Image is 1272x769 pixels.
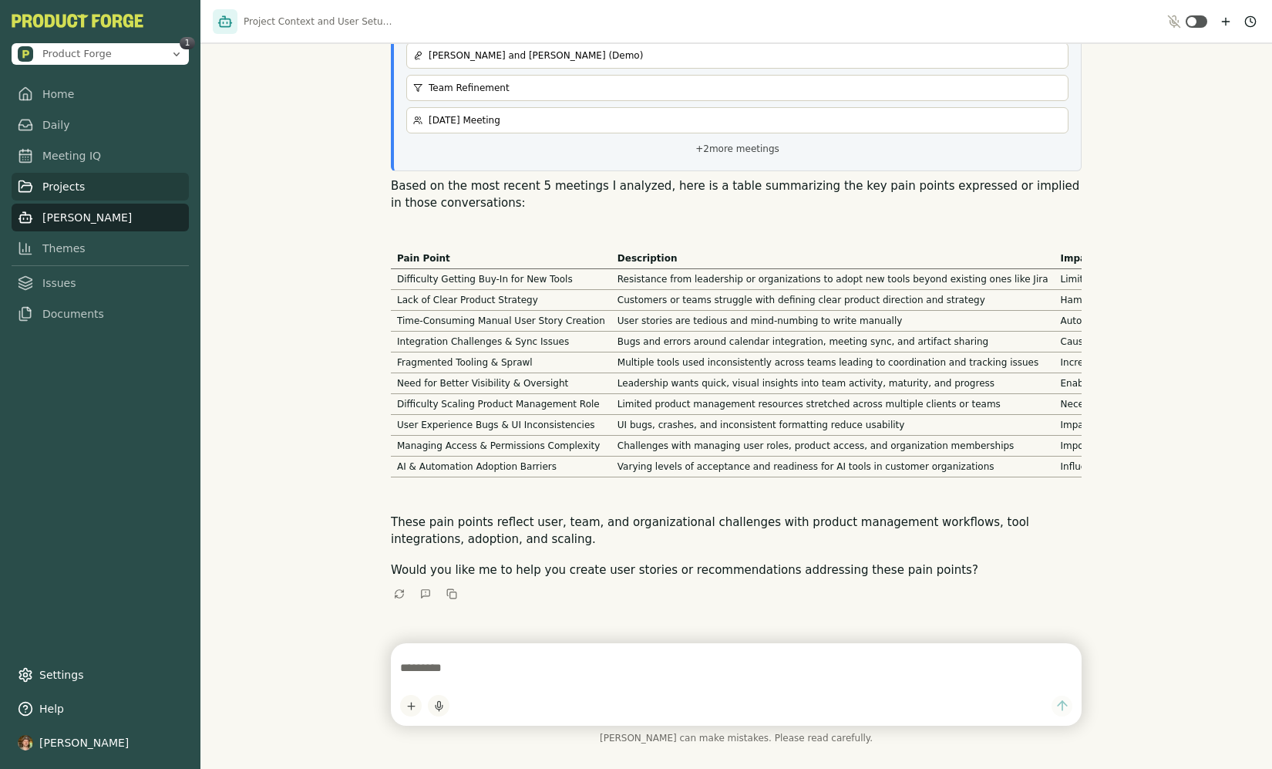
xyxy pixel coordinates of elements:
[391,248,611,269] th: Pain Point
[12,80,189,108] a: Home
[406,42,1068,69] a: [PERSON_NAME] and [PERSON_NAME] (Demo)
[611,289,1055,310] td: Customers or teams struggle with defining clear product direction and strategy
[1216,12,1235,31] button: New chat
[429,114,1062,126] p: [DATE] Meeting
[391,289,611,310] td: Lack of Clear Product Strategy
[391,331,611,352] td: Integration Challenges & Sync Issues
[611,248,1055,269] th: Description
[12,14,143,28] button: PF-Logo
[42,47,112,61] span: Product Forge
[12,43,189,65] button: Open organization switcher
[12,269,189,297] a: Issues
[12,695,189,723] button: Help
[611,310,1055,331] td: User stories are tedious and mind-numbing to write manually
[391,456,611,477] td: AI & Automation Adoption Barriers
[12,14,143,28] img: Product Forge
[417,585,434,602] button: Give Feedback
[611,393,1055,414] td: Limited product management resources stretched across multiple clients or teams
[18,735,33,750] img: profile
[12,173,189,201] a: Projects
[12,111,189,139] a: Daily
[391,177,1082,212] p: Based on the most recent 5 meetings I analyzed, here is a table summarizing the key pain points e...
[428,695,449,717] button: Start dictation
[611,352,1055,373] td: Multiple tools used inconsistently across teams leading to coordination and tracking issues
[12,300,189,328] a: Documents
[12,729,189,757] button: [PERSON_NAME]
[391,352,611,373] td: Fragmented Tooling & Sprawl
[611,456,1055,477] td: Varying levels of acceptance and readiness for AI tools in customer organizations
[391,732,1082,744] span: [PERSON_NAME] can make mistakes. Please read carefully.
[400,695,422,717] button: Add content to chat
[443,585,460,602] button: Copy to clipboard
[1052,696,1072,717] button: Send message
[611,414,1055,435] td: UI bugs, crashes, and inconsistent formatting reduce usability
[391,435,611,456] td: Managing Access & Permissions Complexity
[611,435,1055,456] td: Challenges with managing user roles, product access, and organization memberships
[391,268,611,289] td: Difficulty Getting Buy-In for New Tools
[429,82,1062,94] p: Team Refinement
[611,268,1055,289] td: Resistance from leadership or organizations to adopt new tools beyond existing ones like Jira
[391,393,611,414] td: Difficulty Scaling Product Management Role
[180,37,195,49] span: 1
[429,49,1062,62] p: [PERSON_NAME] and [PERSON_NAME] (Demo)
[406,107,1068,133] a: [DATE] Meeting
[244,15,398,28] span: Project Context and User Setup Planning
[391,562,1082,579] p: Would you like me to help you create user stories or recommendations addressing these pain points?
[1241,12,1260,31] button: Chat history
[391,414,611,435] td: User Experience Bugs & UI Inconsistencies
[18,46,33,62] img: Product Forge
[391,585,408,602] button: Retry
[12,661,189,689] a: Settings
[406,75,1068,101] a: Team Refinement
[12,142,189,170] a: Meeting IQ
[391,514,1082,548] p: These pain points reflect user, team, and organizational challenges with product management workf...
[406,140,1068,158] p: + 2 more meetings
[391,310,611,331] td: Time-Consuming Manual User Story Creation
[1186,15,1207,28] button: Toggle ambient mode
[12,204,189,231] a: [PERSON_NAME]
[611,331,1055,352] td: Bugs and errors around calendar integration, meeting sync, and artifact sharing
[391,373,611,393] td: Need for Better Visibility & Oversight
[611,373,1055,393] td: Leadership wants quick, visual insights into team activity, maturity, and progress
[12,234,189,262] a: Themes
